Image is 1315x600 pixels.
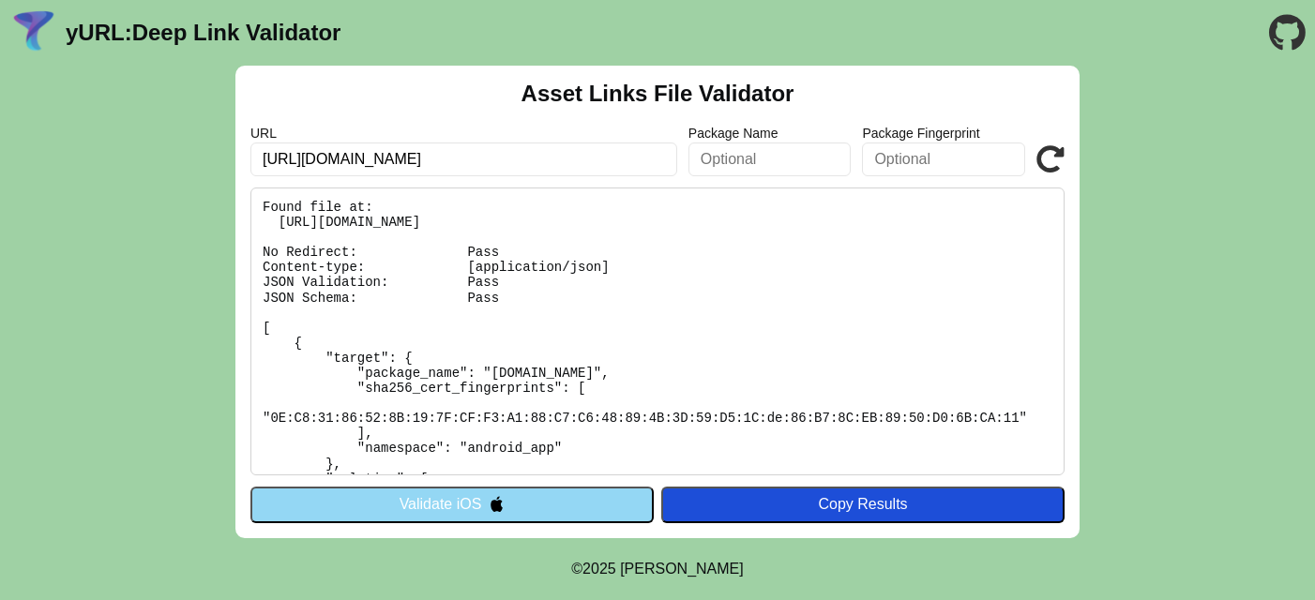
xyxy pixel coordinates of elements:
footer: © [571,538,743,600]
span: 2025 [582,561,616,577]
pre: Found file at: [URL][DOMAIN_NAME] No Redirect: Pass Content-type: [application/json] JSON Validat... [250,187,1065,475]
a: Michael Ibragimchayev's Personal Site [620,561,744,577]
img: appleIcon.svg [489,496,505,512]
button: Validate iOS [250,487,654,522]
div: Copy Results [671,496,1055,513]
label: URL [250,126,677,141]
button: Copy Results [661,487,1065,522]
h2: Asset Links File Validator [521,81,794,107]
input: Optional [862,142,1025,176]
img: yURL Logo [9,8,58,57]
input: Required [250,142,677,176]
label: Package Name [688,126,852,141]
input: Optional [688,142,852,176]
a: yURL:Deep Link Validator [66,20,340,46]
label: Package Fingerprint [862,126,1025,141]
